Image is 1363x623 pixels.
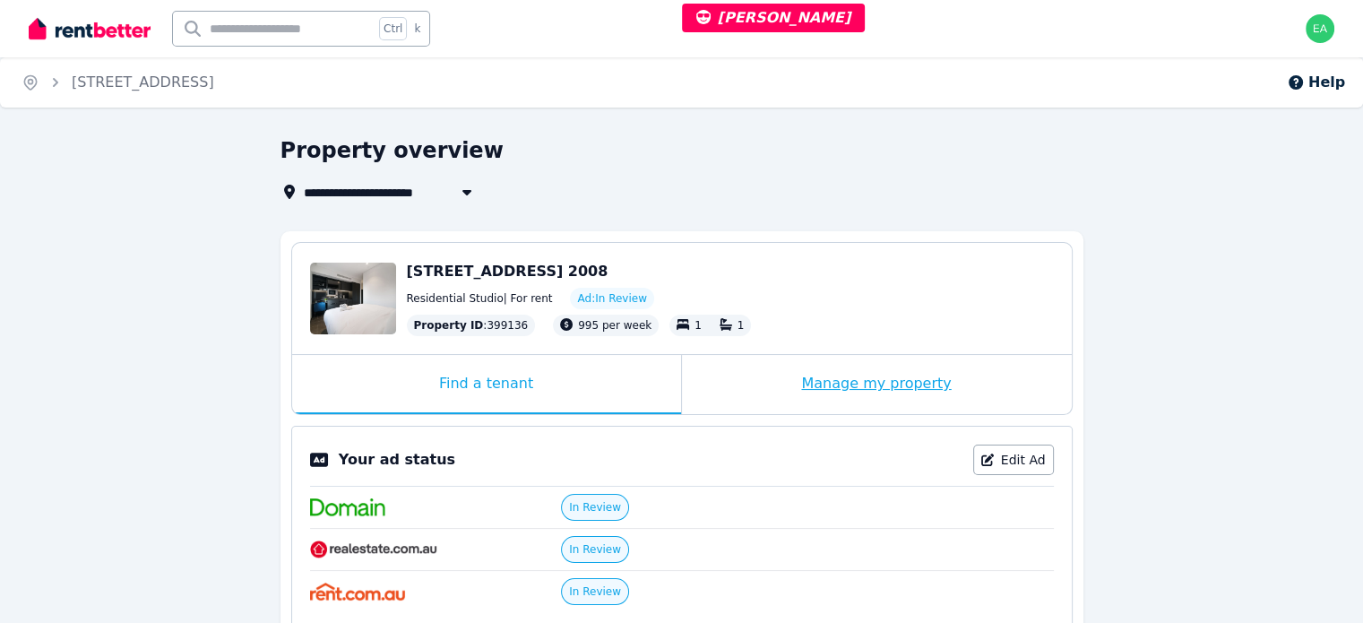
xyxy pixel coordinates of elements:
span: 995 per week [578,319,651,332]
div: Manage my property [682,355,1072,414]
span: 1 [694,319,702,332]
span: Ctrl [379,17,407,40]
span: 1 [738,319,745,332]
img: RealEstate.com.au [310,541,438,558]
img: earl@rentbetter.com.au [1306,14,1334,43]
span: In Review [569,584,621,599]
div: : 399136 [407,315,536,336]
div: Find a tenant [292,355,681,414]
a: [STREET_ADDRESS] [72,74,214,91]
span: [STREET_ADDRESS] 2008 [407,263,608,280]
p: Your ad status [339,449,455,471]
span: Property ID [414,318,484,333]
button: Help [1287,72,1345,93]
span: k [414,22,420,36]
span: Ad: In Review [577,291,646,306]
img: Domain.com.au [310,498,385,516]
span: Residential Studio | For rent [407,291,553,306]
a: Edit Ad [973,445,1054,475]
img: Rent.com.au [310,583,406,601]
span: [PERSON_NAME] [696,9,851,26]
img: RentBetter [29,15,151,42]
span: In Review [569,500,621,515]
h1: Property overview [280,136,504,165]
span: In Review [569,542,621,557]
